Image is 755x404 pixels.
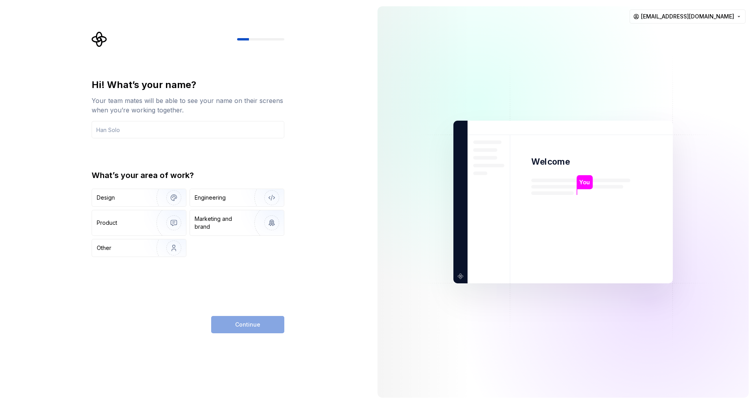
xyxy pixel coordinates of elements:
div: Other [97,244,111,252]
div: Product [97,219,117,227]
div: Marketing and brand [195,215,248,231]
button: [EMAIL_ADDRESS][DOMAIN_NAME] [630,9,746,24]
div: What’s your area of work? [92,170,284,181]
p: You [579,178,590,187]
p: Welcome [531,156,570,167]
div: Engineering [195,194,226,202]
div: Hi! What’s your name? [92,79,284,91]
div: Your team mates will be able to see your name on their screens when you’re working together. [92,96,284,115]
svg: Supernova Logo [92,31,107,47]
input: Han Solo [92,121,284,138]
div: Design [97,194,115,202]
span: [EMAIL_ADDRESS][DOMAIN_NAME] [641,13,734,20]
